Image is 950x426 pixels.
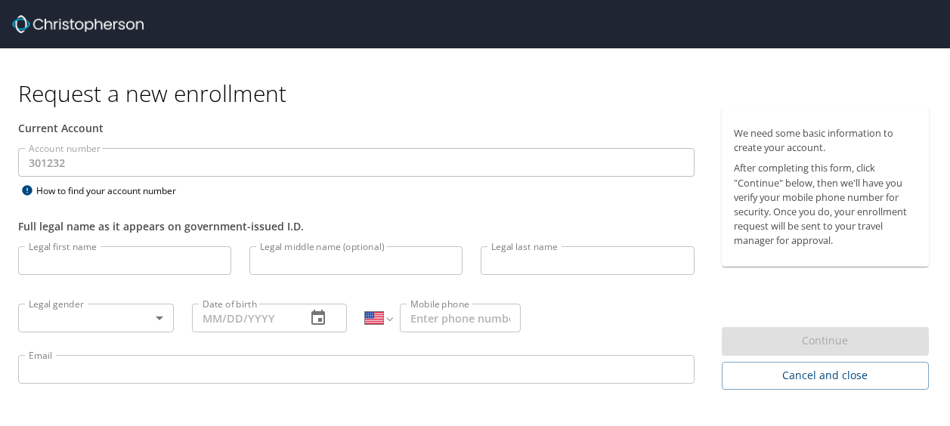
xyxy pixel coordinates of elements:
[400,304,521,332] input: Enter phone number
[734,366,917,385] span: Cancel and close
[722,362,929,390] button: Cancel and close
[734,161,917,248] p: After completing this form, click "Continue" below, then we'll have you verify your mobile phone ...
[12,15,144,33] img: cbt logo
[18,120,695,136] div: Current Account
[18,218,695,234] div: Full legal name as it appears on government-issued I.D.
[734,126,917,155] p: We need some basic information to create your account.
[192,304,295,332] input: MM/DD/YYYY
[18,181,207,200] div: How to find your account number
[18,79,941,108] h1: Request a new enrollment
[18,304,174,332] div: ​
